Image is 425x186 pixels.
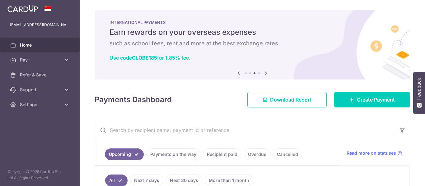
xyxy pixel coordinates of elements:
[110,40,395,47] h6: such as school fees, rent and more at the best exchange rates
[203,148,241,160] a: Recipient paid
[110,20,395,25] p: INTERNATIONAL PAYMENTS
[10,22,70,28] p: [EMAIL_ADDRESS][DOMAIN_NAME]
[132,55,157,61] b: GLOBE185
[146,148,200,160] a: Payments on the way
[244,148,270,160] a: Overdue
[347,150,396,156] span: Read more on statuses
[334,92,410,107] a: Create Payment
[20,102,61,108] span: Settings
[110,55,190,61] a: Use codeGLOBE185for 1.85% fee.
[7,5,38,12] img: CardUp
[273,148,302,160] a: Cancelled
[357,96,395,103] span: Create Payment
[105,148,144,160] a: Upcoming
[20,87,61,93] span: Support
[270,96,311,103] span: Download Report
[247,92,327,107] a: Download Report
[95,10,410,79] img: International Payment Banner
[20,42,61,48] span: Home
[416,78,422,100] span: Feedback
[20,72,61,78] span: Refer & Save
[347,150,402,156] a: Read more on statuses
[385,167,419,183] iframe: Opens a widget where you can find more information
[413,72,425,114] button: Feedback - Show survey
[95,120,395,140] input: Search by recipient name, payment id or reference
[110,27,395,37] h5: Earn rewards on your overseas expenses
[20,57,61,63] span: Pay
[95,94,172,105] h4: Payments Dashboard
